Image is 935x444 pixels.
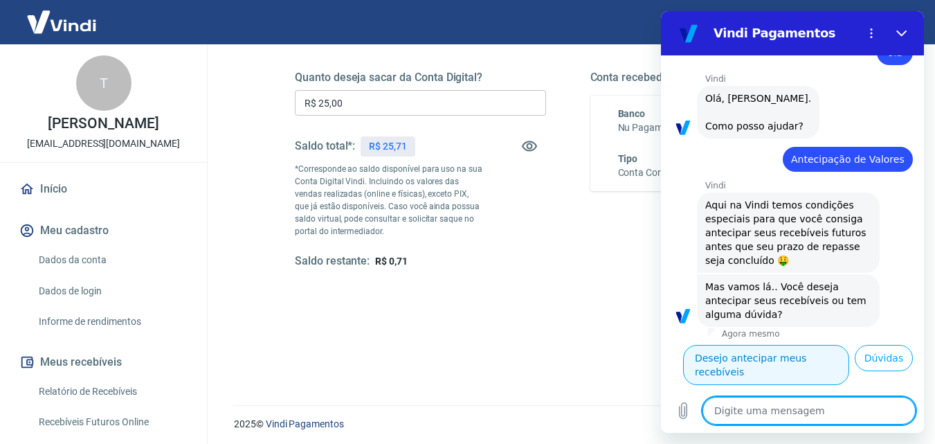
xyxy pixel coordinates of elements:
[590,71,842,85] h5: Conta recebedora do saque
[17,215,190,246] button: Meu cadastro
[661,11,924,433] iframe: Janela de mensagens
[266,418,344,429] a: Vindi Pagamentos
[33,408,190,436] a: Recebíveis Futuros Online
[33,246,190,274] a: Dados da conta
[618,166,683,180] h6: Conta Corrente
[295,254,370,269] h5: Saldo restante:
[295,163,483,238] p: *Corresponde ao saldo disponível para uso na sua Conta Digital Vindi. Incluindo os valores das ve...
[27,136,180,151] p: [EMAIL_ADDRESS][DOMAIN_NAME]
[869,10,918,35] button: Sair
[234,417,902,432] p: 2025 ©
[295,71,546,85] h5: Quanto deseja sacar da Conta Digital?
[295,139,355,153] h5: Saldo total*:
[33,277,190,305] a: Dados de login
[33,378,190,406] a: Relatório de Recebíveis
[48,116,158,131] p: [PERSON_NAME]
[17,174,190,204] a: Início
[17,347,190,378] button: Meus recebíveis
[17,1,107,43] img: Vindi
[618,121,814,135] h6: Nu Pagamentos S.A.
[76,55,131,111] div: T
[33,308,190,336] a: Informe de rendimentos
[618,108,646,119] span: Banco
[369,139,407,154] p: R$ 25,71
[375,256,408,267] span: R$ 0,71
[618,153,638,164] span: Tipo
